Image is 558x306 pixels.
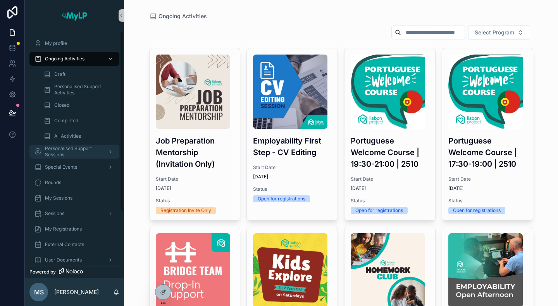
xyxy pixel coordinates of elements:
a: Draft [39,67,119,81]
span: [DATE] [156,185,234,191]
div: scrollable content [25,31,124,266]
a: 1.jpgPortuguese Welcome Course | 19:30-21:00 | 2510Start Date[DATE]StatusOpen for registrations [344,48,436,221]
span: Status [448,198,527,204]
div: Open for registrations [453,207,501,214]
h3: Employability First Step - CV Editing [253,135,331,158]
span: All Activities [54,133,81,139]
img: job-preparation-mentorship.jpg [156,55,230,129]
span: Select Program [475,29,514,36]
span: Powered by [29,269,56,275]
span: Rounds [45,179,61,186]
img: App logo [61,9,88,22]
span: MS [34,287,44,297]
h3: Portuguese Welcome Course | 17:30-19:00 | 2510 [448,135,527,170]
a: Sessions [29,207,119,221]
a: 1.jpgPortuguese Welcome Course | 17:30-19:00 | 2510Start Date[DATE]StatusOpen for registrations [442,48,533,221]
a: All Activities [39,129,119,143]
a: Ongoing Activities [149,12,207,20]
a: Special Events [29,160,119,174]
div: Open for registrations [355,207,403,214]
span: Sessions [45,210,64,217]
a: Powered by [25,266,124,278]
a: CV-Editing-Session.jpgEmployability First Step - CV EditingStart Date[DATE]StatusOpen for registr... [246,48,338,221]
span: [DATE] [448,185,527,191]
span: Ongoing Activities [45,56,84,62]
span: Personalised Support Activities [54,84,112,96]
span: My Registrations [45,226,82,232]
span: Start Date [156,176,234,182]
a: My Sessions [29,191,119,205]
a: Closed [39,98,119,112]
a: Personalised Support Sessions [29,145,119,159]
a: Completed [39,114,119,128]
a: External Contacts [29,238,119,251]
span: Completed [54,118,78,124]
a: My Registrations [29,222,119,236]
span: User Documents [45,257,82,263]
a: job-preparation-mentorship.jpgJob Preparation Mentorship (Invitation Only)Start Date[DATE]StatusR... [149,48,241,221]
span: External Contacts [45,241,84,248]
a: Personalised Support Activities [39,83,119,97]
span: Status [156,198,234,204]
span: Ongoing Activities [158,12,207,20]
span: Special Events [45,164,77,170]
a: Rounds [29,176,119,190]
h3: Portuguese Welcome Course | 19:30-21:00 | 2510 [351,135,429,170]
p: [PERSON_NAME] [54,288,99,296]
span: Draft [54,71,65,77]
div: Registration Invite Only [160,207,211,214]
a: My profile [29,36,119,50]
span: My profile [45,40,67,46]
span: Closed [54,102,69,108]
span: [DATE] [351,185,429,191]
a: Ongoing Activities [29,52,119,66]
span: My Sessions [45,195,72,201]
img: 1.jpg [351,55,425,129]
span: Start Date [253,164,331,171]
span: Personalised Support Sessions [45,145,102,158]
span: Status [253,186,331,192]
a: User Documents [29,253,119,267]
img: CV-Editing-Session.jpg [253,55,327,129]
button: Select Button [468,25,530,40]
img: 1.jpg [448,55,523,129]
span: Start Date [448,176,527,182]
span: [DATE] [253,174,331,180]
span: Start Date [351,176,429,182]
h3: Job Preparation Mentorship (Invitation Only) [156,135,234,170]
div: Open for registrations [258,195,305,202]
span: Status [351,198,429,204]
